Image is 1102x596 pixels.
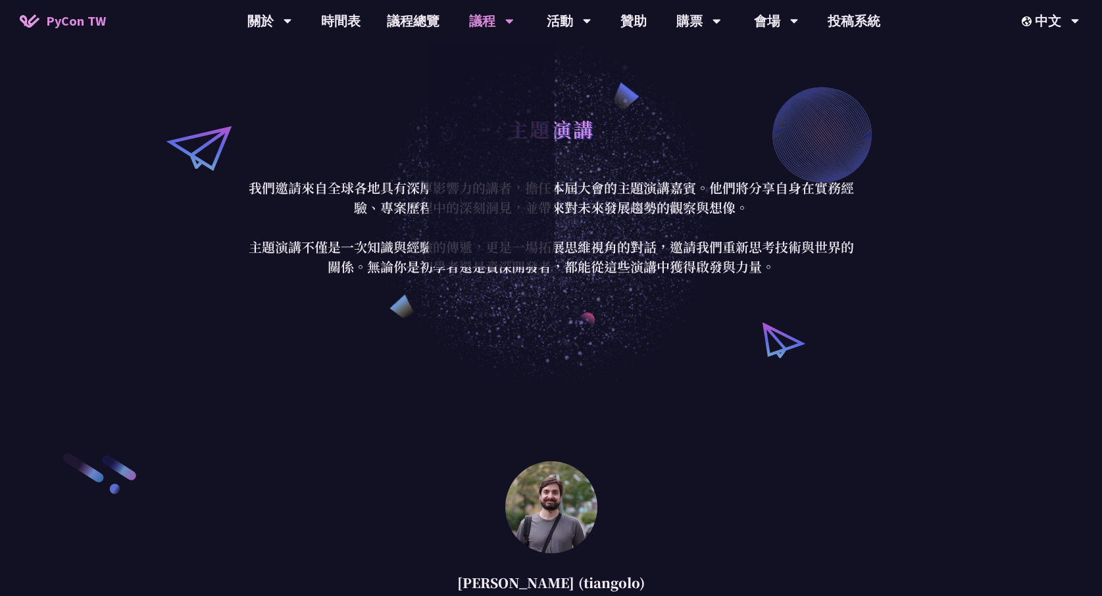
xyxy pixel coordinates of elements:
[20,14,39,28] img: Home icon of PyCon TW 2025
[1022,16,1035,26] img: Locale Icon
[46,11,106,31] span: PyCon TW
[245,178,857,277] p: 我們邀請來自全球各地具有深厚影響力的講者，擔任本屆大會的主題演講嘉賓。他們將分享自身在實務經驗、專案歷程中的深刻洞見，並帶來對未來發展趨勢的觀察與想像。 主題演講不僅是一次知識與經驗的傳遞，更是...
[505,461,597,553] img: Sebastián Ramírez (tiangolo)
[7,5,119,37] a: PyCon TW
